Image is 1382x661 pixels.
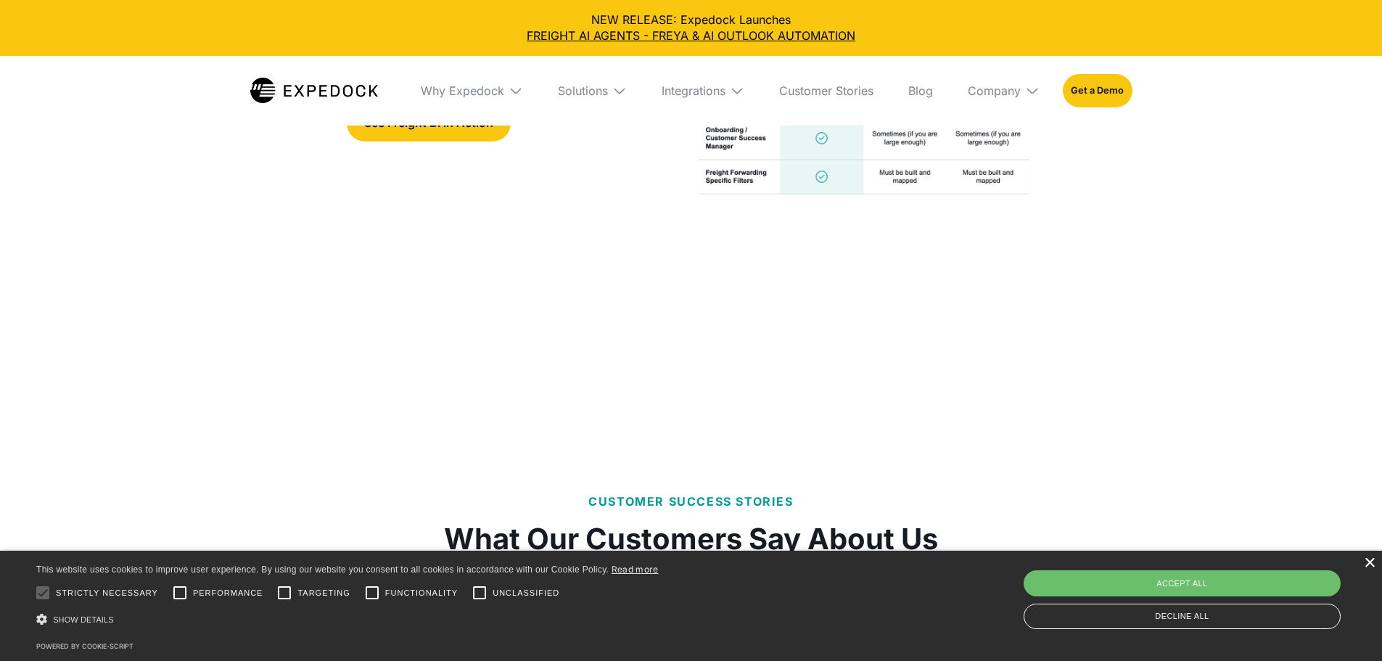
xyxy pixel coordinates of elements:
[297,587,350,599] span: Targeting
[897,56,945,126] a: Blog
[493,587,559,599] span: Unclassified
[1024,604,1341,629] div: Decline all
[1364,558,1375,569] div: Close
[956,56,1051,126] div: Company
[1063,74,1132,107] a: Get a Demo
[546,56,638,126] div: Solutions
[768,56,885,126] a: Customer Stories
[421,83,504,98] div: Why Expedock
[36,642,133,650] a: Powered by cookie-script
[409,56,535,126] div: Why Expedock
[36,609,659,630] div: Show details
[56,587,158,599] span: Strictly necessary
[1024,570,1341,596] div: Accept all
[558,83,608,98] div: Solutions
[588,493,793,510] p: Customer Success Stories
[444,522,938,557] h1: What Our Customers Say About Us
[1309,591,1382,661] iframe: Chat Widget
[612,564,659,575] a: Read more
[662,83,725,98] div: Integrations
[385,587,458,599] span: Functionality
[193,587,263,599] span: Performance
[36,564,609,575] span: This website uses cookies to improve user experience. By using our website you consent to all coo...
[968,83,1021,98] div: Company
[650,56,756,126] div: Integrations
[12,12,1370,44] div: NEW RELEASE: Expedock Launches
[12,28,1370,44] a: FREIGHT AI AGENTS - FREYA & AI OUTLOOK AUTOMATION
[53,615,114,624] span: Show details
